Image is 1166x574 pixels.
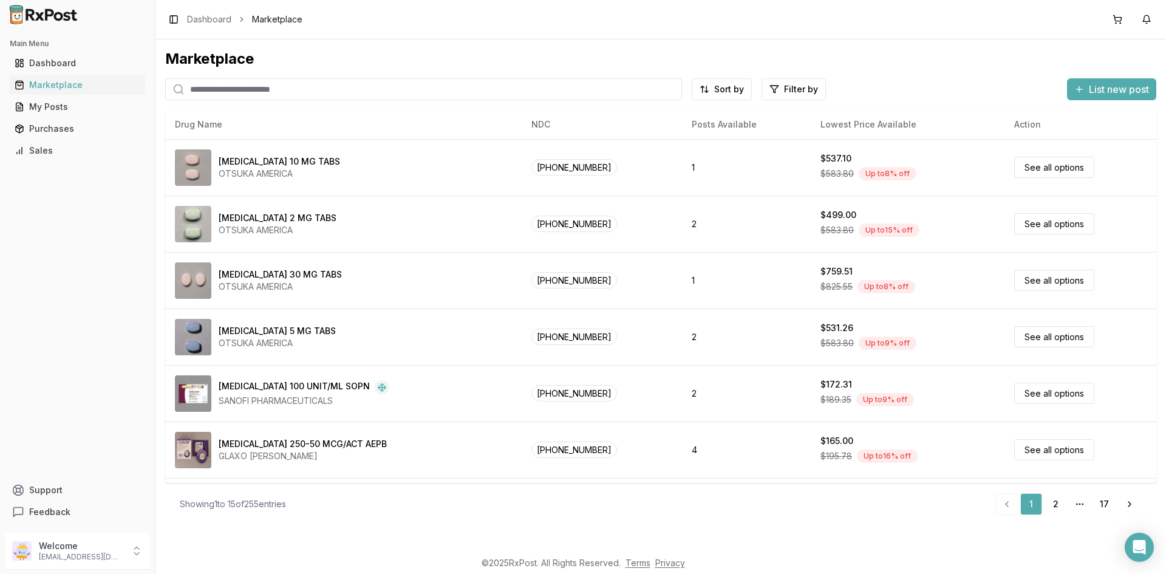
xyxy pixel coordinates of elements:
[39,540,123,552] p: Welcome
[187,13,302,26] nav: breadcrumb
[15,79,140,91] div: Marketplace
[219,212,336,224] div: [MEDICAL_DATA] 2 MG TABS
[1014,439,1094,460] a: See all options
[219,268,342,281] div: [MEDICAL_DATA] 30 MG TABS
[820,322,853,334] div: $531.26
[531,159,617,176] span: [PHONE_NUMBER]
[15,145,140,157] div: Sales
[682,252,811,309] td: 1
[15,123,140,135] div: Purchases
[175,375,211,412] img: Admelog SoloStar 100 UNIT/ML SOPN
[5,479,150,501] button: Support
[1045,493,1066,515] a: 2
[219,438,387,450] div: [MEDICAL_DATA] 250-50 MCG/ACT AEPB
[5,141,150,160] button: Sales
[219,450,387,462] div: GLAXO [PERSON_NAME]
[5,53,150,73] button: Dashboard
[1125,533,1154,562] div: Open Intercom Messenger
[187,13,231,26] a: Dashboard
[522,110,682,139] th: NDC
[175,432,211,468] img: Advair Diskus 250-50 MCG/ACT AEPB
[692,78,752,100] button: Sort by
[996,493,1142,515] nav: pagination
[5,501,150,523] button: Feedback
[1014,326,1094,347] a: See all options
[820,265,853,278] div: $759.51
[165,110,522,139] th: Drug Name
[820,337,854,349] span: $583.80
[531,216,617,232] span: [PHONE_NUMBER]
[1093,493,1115,515] a: 17
[820,209,856,221] div: $499.00
[682,110,811,139] th: Posts Available
[531,385,617,401] span: [PHONE_NUMBER]
[1020,493,1042,515] a: 1
[10,39,145,49] h2: Main Menu
[10,140,145,162] a: Sales
[175,262,211,299] img: Abilify 30 MG TABS
[859,337,916,350] div: Up to 9 % off
[1117,493,1142,515] a: Go to next page
[857,449,918,463] div: Up to 16 % off
[820,152,851,165] div: $537.10
[165,49,1156,69] div: Marketplace
[531,272,617,289] span: [PHONE_NUMBER]
[682,365,811,422] td: 2
[531,442,617,458] span: [PHONE_NUMBER]
[175,206,211,242] img: Abilify 2 MG TABS
[820,450,852,462] span: $195.78
[531,329,617,345] span: [PHONE_NUMBER]
[10,74,145,96] a: Marketplace
[10,52,145,74] a: Dashboard
[10,118,145,140] a: Purchases
[820,435,853,447] div: $165.00
[1004,110,1156,139] th: Action
[219,168,340,180] div: OTSUKA AMERICA
[219,281,342,293] div: OTSUKA AMERICA
[784,83,818,95] span: Filter by
[682,478,811,535] td: 1
[859,224,919,237] div: Up to 15 % off
[1067,84,1156,97] a: List new post
[10,96,145,118] a: My Posts
[820,378,852,391] div: $172.31
[219,395,389,407] div: SANOFI PHARMACEUTICALS
[1089,82,1149,97] span: List new post
[5,5,83,24] img: RxPost Logo
[5,97,150,117] button: My Posts
[1014,383,1094,404] a: See all options
[856,393,914,406] div: Up to 9 % off
[811,110,1004,139] th: Lowest Price Available
[1067,78,1156,100] button: List new post
[682,422,811,478] td: 4
[252,13,302,26] span: Marketplace
[857,280,915,293] div: Up to 8 % off
[820,168,854,180] span: $583.80
[180,498,286,510] div: Showing 1 to 15 of 255 entries
[219,325,336,337] div: [MEDICAL_DATA] 5 MG TABS
[682,196,811,252] td: 2
[1014,157,1094,178] a: See all options
[219,380,370,395] div: [MEDICAL_DATA] 100 UNIT/ML SOPN
[1014,270,1094,291] a: See all options
[820,281,853,293] span: $825.55
[39,552,123,562] p: [EMAIL_ADDRESS][DOMAIN_NAME]
[682,309,811,365] td: 2
[29,506,70,518] span: Feedback
[219,155,340,168] div: [MEDICAL_DATA] 10 MG TABS
[714,83,744,95] span: Sort by
[219,337,336,349] div: OTSUKA AMERICA
[175,319,211,355] img: Abilify 5 MG TABS
[219,224,336,236] div: OTSUKA AMERICA
[12,541,32,561] img: User avatar
[5,75,150,95] button: Marketplace
[682,139,811,196] td: 1
[15,57,140,69] div: Dashboard
[655,558,685,568] a: Privacy
[175,149,211,186] img: Abilify 10 MG TABS
[762,78,826,100] button: Filter by
[626,558,650,568] a: Terms
[15,101,140,113] div: My Posts
[820,394,851,406] span: $189.35
[859,167,916,180] div: Up to 8 % off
